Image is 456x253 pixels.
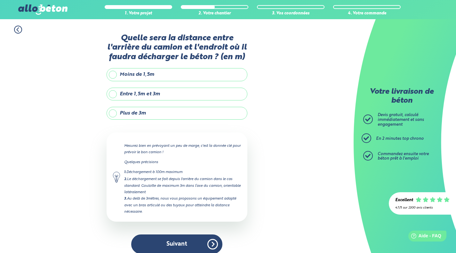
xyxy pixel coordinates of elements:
div: 4.7/5 sur 2300 avis clients [395,206,450,210]
label: Moins de 1,5m [107,68,247,81]
span: Devis gratuit, calculé immédiatement et sans engagement [378,113,424,126]
strong: 3. [124,197,127,201]
label: Entre 1,5m et 3m [107,88,247,100]
img: allobéton [18,4,68,15]
div: Excellent [395,198,413,203]
strong: 2. [124,178,127,181]
p: Quelques précisions [124,159,241,165]
p: Votre livraison de béton [365,88,438,105]
div: 4. Votre commande [333,11,401,16]
span: En 2 minutes top chrono [376,137,424,141]
div: Déchargement à 100m maximum [124,169,241,176]
p: Mesurez bien en prévoyant un peu de marge, c'est la donnée clé pour prévoir le bon camion ! [124,143,241,155]
strong: 1. [124,170,126,174]
iframe: Help widget launcher [399,228,449,246]
span: Commandez ensuite votre béton prêt à l'emploi [378,152,429,161]
div: 3. Vos coordonnées [257,11,324,16]
div: 1. Votre projet [105,11,172,16]
div: Au delà de 3mètres, nous vous proposons un équipement adapté avec un bras articulé ou des tuyaux ... [124,195,241,215]
div: Le déchargement se fait depuis l'arrière du camion dans le cas standard. Goulotte de maximum 3m d... [124,176,241,195]
label: Quelle sera la distance entre l'arrière du camion et l'endroit où il faudra décharger le béton ? ... [107,34,247,62]
div: 2. Votre chantier [181,11,248,16]
label: Plus de 3m [107,107,247,120]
